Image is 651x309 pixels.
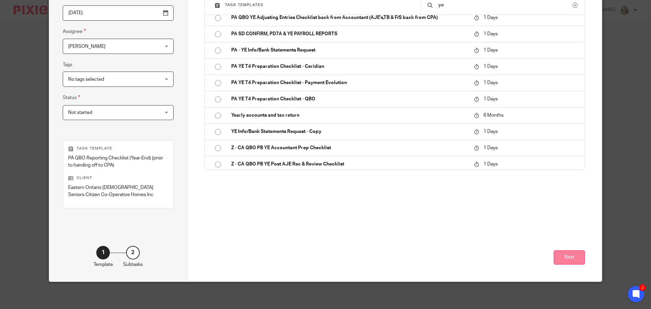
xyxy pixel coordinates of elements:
span: 1 Days [484,162,498,167]
p: YE Info/Bank Statements Request - Copy [231,128,467,135]
span: 1 Days [484,80,498,85]
div: 2 [639,284,646,291]
p: Z - CA QBO PB YE Accountant Prep Checklist [231,144,467,151]
input: Use the arrow keys to pick a date [63,5,174,21]
div: 2 [126,246,140,259]
input: Search... [438,1,573,9]
p: PA QBO YE Adjusting Entries Checklist back from Accountant (AJE's,TB & F/S back from CPA) [231,14,467,21]
span: 1 Days [484,146,498,150]
p: PA QBO Reporting Checklist (Year-End) (prior to handing off to CPA) [68,155,168,169]
div: 1 [96,246,110,259]
p: Z - CA QBO PB YE Post AJE Rec & Review Checklist [231,161,467,168]
label: Tags [63,61,72,68]
button: Next [554,250,585,265]
span: 1 Days [484,64,498,69]
p: PA - YE Info/Bank Statements Request [231,47,467,54]
span: No tags selected [68,77,104,82]
span: [PERSON_NAME] [68,44,105,49]
label: Assignee [63,27,86,35]
p: Eastern Ontario [DEMOGRAPHIC_DATA] Seniors Citizen Co-Operative Homes Inc [68,184,168,198]
p: PA YE T4 Preparation Checklist - QBO [231,96,467,102]
p: PA YE T4 Preparation Checklist - Ceridian [231,63,467,70]
span: 1 Days [484,15,498,20]
span: Not started [68,110,92,115]
p: Template [94,261,113,268]
span: 1 Days [484,48,498,53]
span: 1 Days [484,129,498,134]
span: 8 Months [484,113,504,118]
p: Yearly accounts and tax return [231,112,467,119]
span: 1 Days [484,97,498,101]
p: PA YE T4 Preparation Checklist - Payment Evolution [231,79,467,86]
span: 1 Days [484,32,498,36]
label: Status [63,94,80,101]
p: Task template [68,146,168,151]
p: PA SD CONFIRM, PD7A & YE PAYROLL REPORTS [231,31,467,37]
p: Subtasks [123,261,143,268]
span: Task templates [225,3,263,7]
p: Client [68,175,168,181]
